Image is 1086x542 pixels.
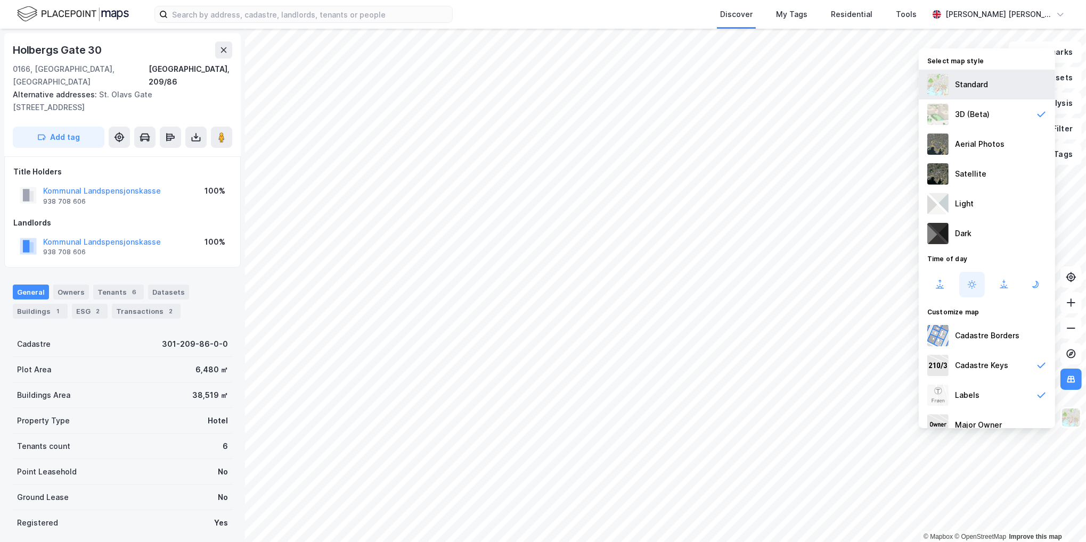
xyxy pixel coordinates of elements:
[955,78,988,91] div: Standard
[13,127,104,148] button: Add tag
[214,516,228,529] div: Yes
[93,306,103,316] div: 2
[195,363,228,376] div: 6,480 ㎡
[896,8,917,21] div: Tools
[129,287,140,297] div: 6
[13,41,104,59] div: Holbergs Gate 30
[919,302,1055,321] div: Customize map
[93,285,144,299] div: Tenants
[1032,144,1082,165] button: Tags
[955,108,990,121] div: 3D (Beta)
[955,227,971,240] div: Dark
[205,185,225,197] div: 100%
[192,389,228,402] div: 38,519 ㎡
[112,304,181,319] div: Transactions
[13,63,149,88] div: 0166, [GEOGRAPHIC_DATA], [GEOGRAPHIC_DATA]
[927,163,949,185] img: 9k=
[148,285,189,299] div: Datasets
[218,491,228,504] div: No
[927,414,949,436] img: majorOwner.b5e170eddb5c04bfeeff.jpeg
[13,90,99,99] span: Alternative addresses:
[955,329,1019,342] div: Cadastre Borders
[955,359,1008,372] div: Cadastre Keys
[927,223,949,244] img: nCdM7BzjoCAAAAAElFTkSuQmCC
[927,193,949,214] img: luj3wr1y2y3+OchiMxRmMxRlscgabnMEmZ7DJGWxyBpucwSZnsMkZbHIGm5zBJmewyRlscgabnMEmZ7DJGWxyBpucwSZnsMkZ...
[919,248,1055,268] div: Time of day
[13,304,68,319] div: Buildings
[17,363,51,376] div: Plot Area
[43,248,86,256] div: 938 708 606
[720,8,753,21] div: Discover
[17,440,70,453] div: Tenants count
[1009,533,1062,540] a: Improve this map
[927,325,949,346] img: cadastreBorders.cfe08de4b5ddd52a10de.jpeg
[13,216,232,229] div: Landlords
[945,8,1052,21] div: [PERSON_NAME] [PERSON_NAME]
[831,8,872,21] div: Residential
[13,285,49,299] div: General
[955,197,974,210] div: Light
[17,491,69,504] div: Ground Lease
[927,355,949,376] img: cadastreKeys.547ab17ec502f5a4ef2b.jpeg
[927,385,949,406] img: Z
[72,304,108,319] div: ESG
[205,236,225,248] div: 100%
[13,88,224,114] div: St. Olavs Gate [STREET_ADDRESS]
[924,533,953,540] a: Mapbox
[53,285,89,299] div: Owners
[955,168,986,180] div: Satellite
[17,338,51,351] div: Cadastre
[927,74,949,95] img: Z
[954,533,1006,540] a: OpenStreetMap
[1009,41,1082,63] button: Bookmarks
[955,389,979,402] div: Labels
[13,165,232,178] div: Title Holders
[223,440,228,453] div: 6
[166,306,176,316] div: 2
[17,389,70,402] div: Buildings Area
[208,414,228,427] div: Hotel
[17,465,77,478] div: Point Leasehold
[927,104,949,125] img: Z
[17,516,58,529] div: Registered
[43,197,86,206] div: 938 708 606
[17,414,70,427] div: Property Type
[955,419,1002,431] div: Major Owner
[17,5,129,23] img: logo.f888ab2527a4732fd821a326f86c7f29.svg
[776,8,807,21] div: My Tags
[1033,491,1086,542] iframe: Chat Widget
[1031,118,1082,139] button: Filter
[162,338,228,351] div: 301-209-86-0-0
[955,138,1005,151] div: Aerial Photos
[927,134,949,155] img: Z
[1061,407,1081,428] img: Z
[149,63,232,88] div: [GEOGRAPHIC_DATA], 209/86
[168,6,452,22] input: Search by address, cadastre, landlords, tenants or people
[919,51,1055,70] div: Select map style
[218,465,228,478] div: No
[53,306,63,316] div: 1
